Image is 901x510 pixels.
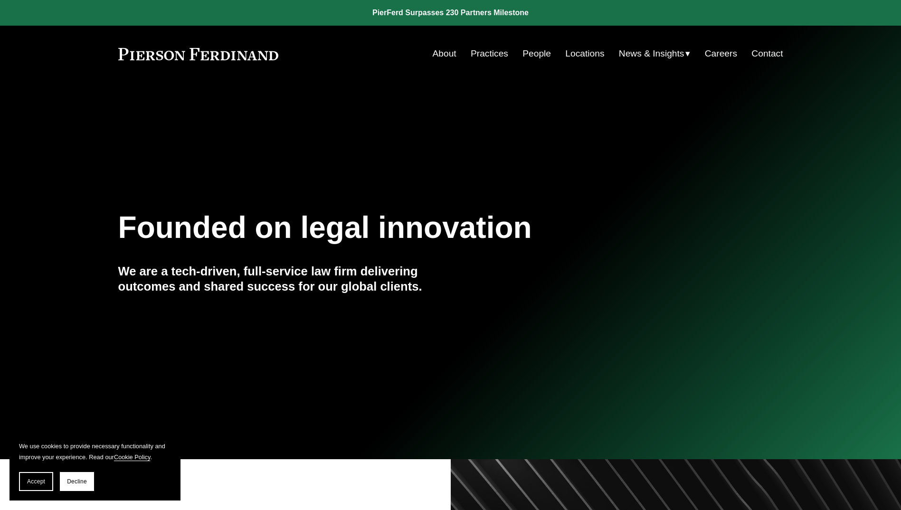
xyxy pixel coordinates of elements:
[19,441,171,463] p: We use cookies to provide necessary functionality and improve your experience. Read our .
[60,472,94,491] button: Decline
[118,264,451,294] h4: We are a tech-driven, full-service law firm delivering outcomes and shared success for our global...
[114,453,151,461] a: Cookie Policy
[19,472,53,491] button: Accept
[118,210,673,245] h1: Founded on legal innovation
[705,45,737,63] a: Careers
[619,45,691,63] a: folder dropdown
[565,45,604,63] a: Locations
[433,45,456,63] a: About
[471,45,508,63] a: Practices
[27,478,45,485] span: Accept
[751,45,783,63] a: Contact
[522,45,551,63] a: People
[9,431,180,501] section: Cookie banner
[619,46,684,62] span: News & Insights
[67,478,87,485] span: Decline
